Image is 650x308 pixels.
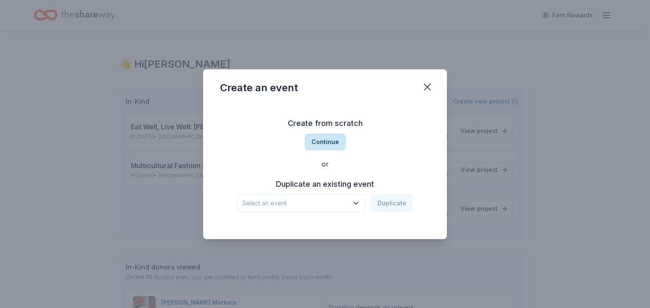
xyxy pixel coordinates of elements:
[220,159,430,169] div: or
[237,177,413,191] h3: Duplicate an existing event
[242,198,348,208] span: Select an event
[305,134,346,150] button: Continue
[220,117,430,130] h3: Create from scratch
[237,194,366,212] button: Select an event
[220,81,298,95] div: Create an event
